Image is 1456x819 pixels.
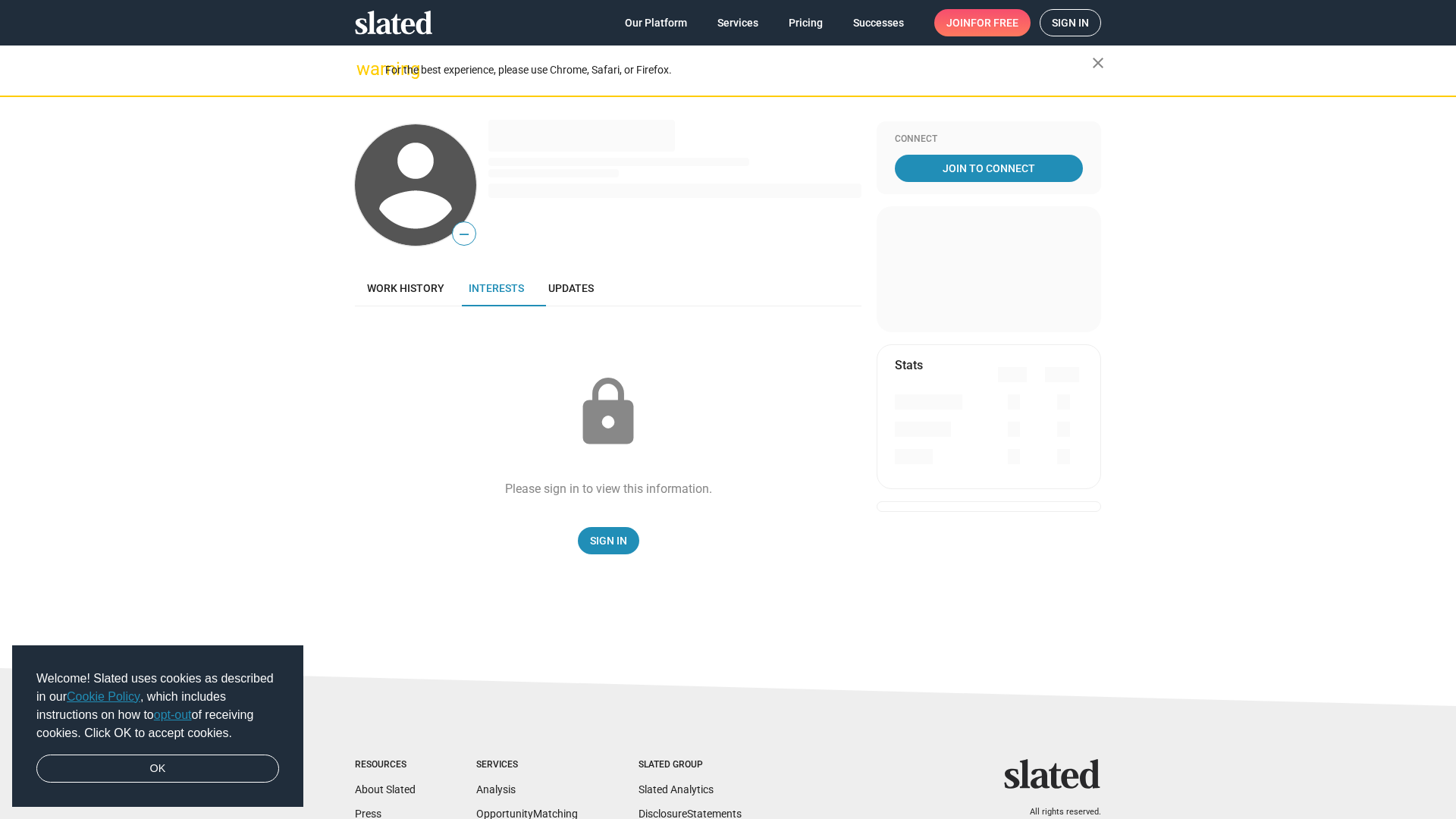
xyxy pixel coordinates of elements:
span: Sign In [590,527,627,554]
span: for free [971,9,1018,36]
mat-icon: lock [570,375,646,450]
mat-icon: close [1089,54,1107,72]
div: Connect [895,133,1083,146]
span: Join [946,9,1018,36]
a: Sign In [578,527,639,554]
div: Please sign in to view this information. [505,481,712,497]
a: Sign in [1040,9,1101,36]
a: opt-out [154,708,192,721]
a: Our Platform [613,9,699,36]
div: Resources [355,759,416,771]
div: Slated Group [639,759,742,771]
span: Successes [853,9,904,36]
div: For the best experience, please use Chrome, Safari, or Firefox. [385,60,1092,80]
a: Updates [536,270,606,306]
span: Updates [548,282,594,294]
span: Pricing [789,9,823,36]
a: Pricing [777,9,835,36]
a: About Slated [355,783,416,795]
span: Interests [469,282,524,294]
span: Join To Connect [898,155,1080,182]
a: Services [705,9,770,36]
a: Slated Analytics [639,783,714,795]
a: Work history [355,270,457,306]
a: Joinfor free [934,9,1031,36]
span: — [453,224,475,244]
mat-icon: warning [356,60,375,78]
a: Join To Connect [895,155,1083,182]
mat-card-title: Stats [895,357,923,373]
a: Analysis [476,783,516,795]
span: Services [717,9,758,36]
a: Cookie Policy [67,690,140,703]
a: Successes [841,9,916,36]
span: Our Platform [625,9,687,36]
a: dismiss cookie message [36,755,279,783]
div: cookieconsent [12,645,303,808]
span: Sign in [1052,10,1089,36]
span: Welcome! Slated uses cookies as described in our , which includes instructions on how to of recei... [36,670,279,742]
span: Work history [367,282,444,294]
div: Services [476,759,578,771]
a: Interests [457,270,536,306]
